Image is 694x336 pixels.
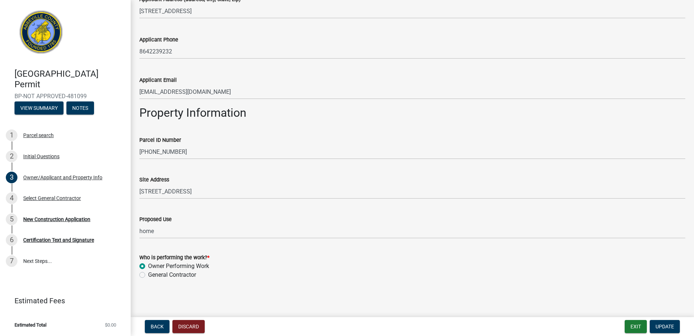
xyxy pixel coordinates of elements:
label: General Contractor [148,271,196,279]
div: Certification Text and Signature [23,237,94,243]
div: 5 [6,213,17,225]
div: 2 [6,151,17,162]
h4: [GEOGRAPHIC_DATA] Permit [15,69,125,90]
label: Who is performing the work? [139,255,209,260]
div: 3 [6,172,17,183]
div: 4 [6,192,17,204]
wm-modal-confirm: Notes [66,105,94,111]
div: New Construction Application [23,217,90,222]
div: Initial Questions [23,154,60,159]
label: Site Address [139,177,169,183]
button: View Summary [15,101,64,115]
div: 7 [6,255,17,267]
div: Parcel search [23,133,54,138]
div: Select General Contractor [23,196,81,201]
label: Parcel ID Number [139,138,181,143]
div: 6 [6,234,17,246]
button: Exit [625,320,647,333]
button: Back [145,320,170,333]
span: $0.00 [105,323,116,327]
label: Proposed Use [139,217,172,222]
wm-modal-confirm: Summary [15,105,64,111]
span: Back [151,324,164,329]
label: Owner Performing Work [148,262,209,271]
label: Applicant Phone [139,37,178,43]
span: BP-NOT APPROVED-481099 [15,93,116,100]
button: Discard [172,320,205,333]
button: Notes [66,101,94,115]
img: Abbeville County, South Carolina [15,8,68,61]
span: Update [656,324,674,329]
label: Applicant Email [139,78,177,83]
div: Owner/Applicant and Property Info [23,175,102,180]
div: 1 [6,129,17,141]
a: Estimated Fees [6,293,119,308]
button: Update [650,320,680,333]
span: Estimated Total [15,323,46,327]
h2: Property Information [139,106,685,120]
